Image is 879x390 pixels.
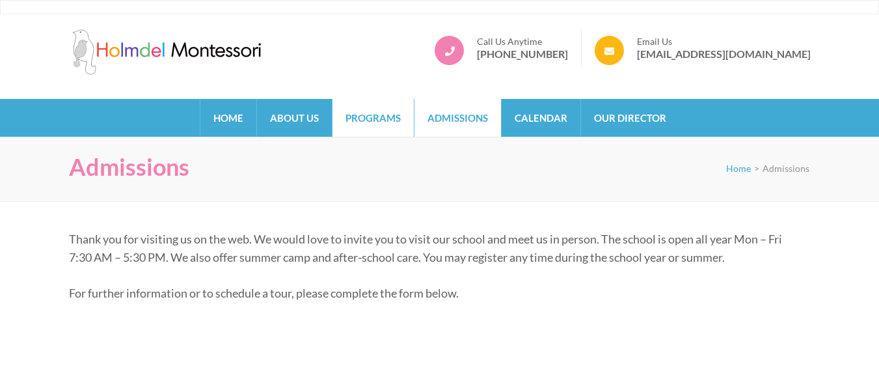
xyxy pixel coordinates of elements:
[637,48,811,61] a: [EMAIL_ADDRESS][DOMAIN_NAME]
[477,48,568,61] a: [PHONE_NUMBER]
[257,99,332,137] a: About Us
[200,99,256,137] a: Home
[414,99,501,137] a: Admissions
[69,29,264,75] img: Holmdel Montessori School
[502,99,580,137] a: Calendar
[69,153,189,181] h1: Admissions
[637,36,811,48] span: Email Us
[581,99,679,137] a: Our Director
[332,99,414,137] a: Programs
[69,284,801,302] p: For further information or to schedule a tour, please complete the form below.
[477,36,568,48] span: Call Us Anytime
[69,230,801,266] p: Thank you for visiting us on the web. We would love to invite you to visit our school and meet us...
[726,163,751,174] a: Home
[754,163,759,174] span: >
